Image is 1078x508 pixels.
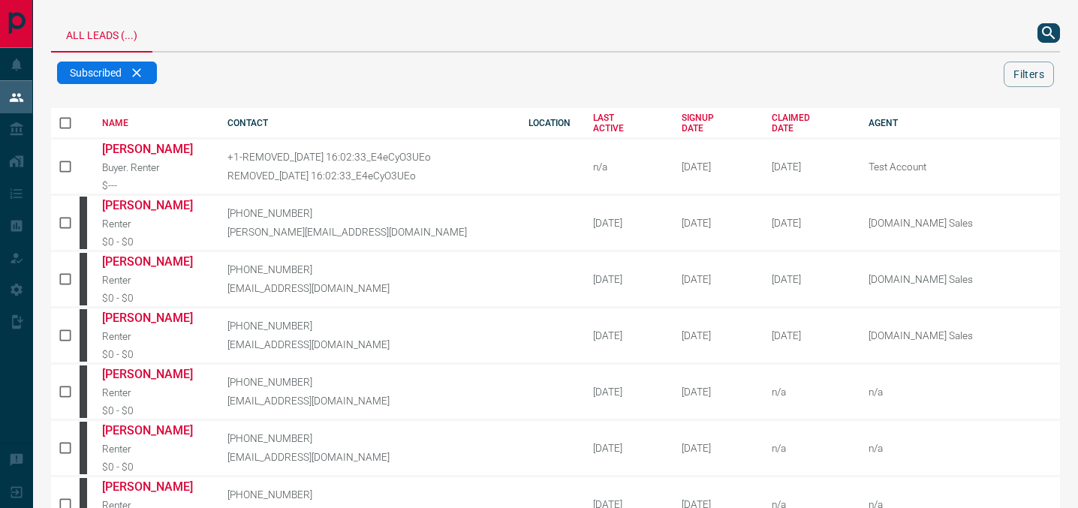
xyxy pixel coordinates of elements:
[102,423,205,437] a: [PERSON_NAME]
[102,367,205,381] a: [PERSON_NAME]
[593,442,659,454] div: [DATE]
[102,254,205,269] a: [PERSON_NAME]
[772,273,846,285] div: February 19th 2025, 2:37:44 PM
[227,376,506,388] p: [PHONE_NUMBER]
[869,273,1056,285] p: [DOMAIN_NAME] Sales
[682,161,750,173] div: September 1st 2015, 9:13:21 AM
[227,488,506,500] p: [PHONE_NUMBER]
[593,329,659,341] div: [DATE]
[593,113,659,134] div: LAST ACTIVE
[70,67,122,79] span: Subscribed
[528,118,571,128] div: LOCATION
[80,309,87,362] div: mrloft.ca
[227,207,506,219] p: [PHONE_NUMBER]
[772,217,846,229] div: February 19th 2025, 2:37:44 PM
[102,142,205,156] a: [PERSON_NAME]
[227,263,506,275] p: [PHONE_NUMBER]
[102,292,205,304] div: $0 - $0
[227,451,506,463] p: [EMAIL_ADDRESS][DOMAIN_NAME]
[593,161,659,173] div: n/a
[80,197,87,249] div: mrloft.ca
[102,443,131,455] span: Renter
[1004,62,1054,87] button: Filters
[869,386,1056,398] p: n/a
[80,422,87,474] div: mrloft.ca
[227,395,506,407] p: [EMAIL_ADDRESS][DOMAIN_NAME]
[593,273,659,285] div: [DATE]
[227,338,506,350] p: [EMAIL_ADDRESS][DOMAIN_NAME]
[102,461,205,473] div: $0 - $0
[102,236,205,248] div: $0 - $0
[772,113,846,134] div: CLAIMED DATE
[682,273,750,285] div: October 11th 2008, 5:41:37 PM
[102,161,160,173] span: Buyer. Renter
[102,479,205,494] a: [PERSON_NAME]
[102,218,131,230] span: Renter
[772,386,846,398] div: n/a
[102,179,205,191] div: $---
[682,217,750,229] div: October 11th 2008, 12:32:56 PM
[102,348,205,360] div: $0 - $0
[102,274,131,286] span: Renter
[102,311,205,325] a: [PERSON_NAME]
[682,386,750,398] div: October 12th 2008, 11:22:16 AM
[102,404,205,416] div: $0 - $0
[227,170,506,182] p: REMOVED_[DATE] 16:02:33_E4eCyO3UEo
[102,386,131,398] span: Renter
[1037,23,1060,43] button: search button
[102,118,205,128] div: NAME
[80,365,87,418] div: mrloft.ca
[102,198,205,212] a: [PERSON_NAME]
[772,442,846,454] div: n/a
[869,118,1060,128] div: AGENT
[593,386,659,398] div: [DATE]
[772,329,846,341] div: February 19th 2025, 2:37:44 PM
[869,217,1056,229] p: [DOMAIN_NAME] Sales
[869,442,1056,454] p: n/a
[227,282,506,294] p: [EMAIL_ADDRESS][DOMAIN_NAME]
[593,217,659,229] div: [DATE]
[227,320,506,332] p: [PHONE_NUMBER]
[227,432,506,444] p: [PHONE_NUMBER]
[102,330,131,342] span: Renter
[772,161,846,173] div: April 29th 2025, 4:45:30 PM
[682,329,750,341] div: October 12th 2008, 6:29:44 AM
[227,151,506,163] p: +1-REMOVED_[DATE] 16:02:33_E4eCyO3UEo
[869,329,1056,341] p: [DOMAIN_NAME] Sales
[80,253,87,305] div: mrloft.ca
[51,15,152,53] div: All Leads (...)
[869,161,1056,173] p: Test Account
[682,442,750,454] div: October 12th 2008, 3:01:27 PM
[227,226,506,238] p: [PERSON_NAME][EMAIL_ADDRESS][DOMAIN_NAME]
[57,62,157,84] div: Subscribed
[227,118,506,128] div: CONTACT
[682,113,750,134] div: SIGNUP DATE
